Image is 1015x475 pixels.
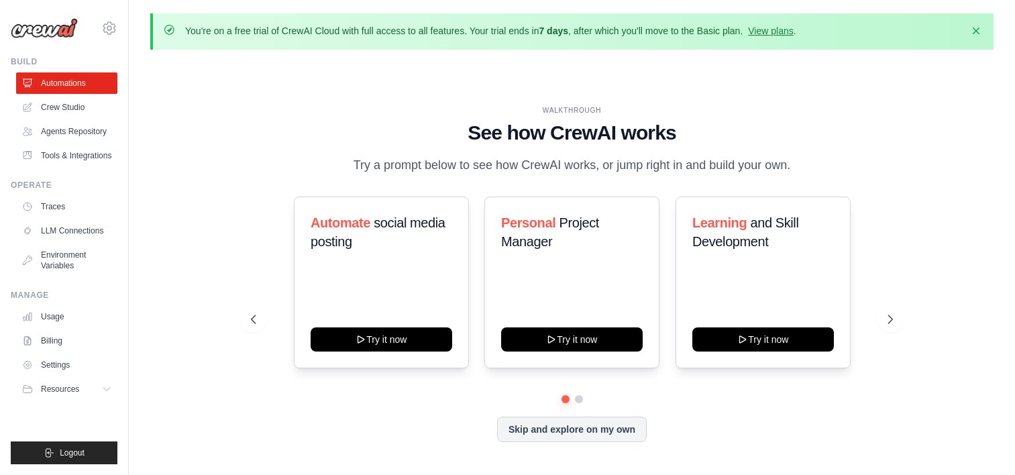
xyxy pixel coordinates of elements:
[11,441,117,464] button: Logout
[41,384,79,394] span: Resources
[692,215,747,230] span: Learning
[692,327,834,352] button: Try it now
[16,121,117,142] a: Agents Repository
[311,215,445,249] span: social media posting
[501,327,643,352] button: Try it now
[11,56,117,67] div: Build
[251,121,894,145] h1: See how CrewAI works
[11,290,117,301] div: Manage
[16,306,117,327] a: Usage
[60,447,85,458] span: Logout
[16,330,117,352] a: Billing
[748,25,793,36] a: View plans
[16,220,117,242] a: LLM Connections
[16,244,117,276] a: Environment Variables
[692,215,798,249] span: and Skill Development
[16,145,117,166] a: Tools & Integrations
[11,180,117,191] div: Operate
[311,215,370,230] span: Automate
[16,196,117,217] a: Traces
[16,354,117,376] a: Settings
[16,72,117,94] a: Automations
[497,417,647,442] button: Skip and explore on my own
[16,378,117,400] button: Resources
[948,411,1015,475] iframe: Chat Widget
[501,215,555,230] span: Personal
[251,105,894,115] div: WALKTHROUGH
[16,97,117,118] a: Crew Studio
[539,25,568,36] strong: 7 days
[185,24,796,38] p: You're on a free trial of CrewAI Cloud with full access to all features. Your trial ends in , aft...
[311,327,452,352] button: Try it now
[11,18,78,38] img: Logo
[347,156,798,175] p: Try a prompt below to see how CrewAI works, or jump right in and build your own.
